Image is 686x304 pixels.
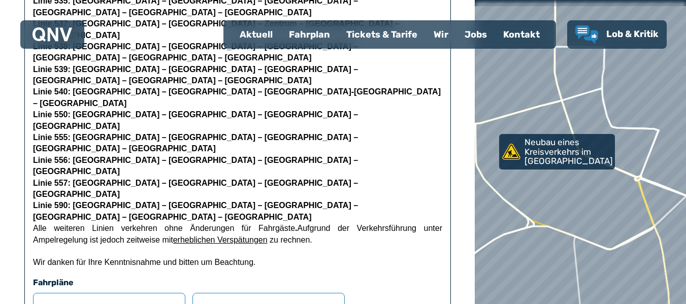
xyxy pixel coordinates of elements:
[606,28,659,40] span: Lob & Kritik
[426,21,456,48] a: Wir
[33,156,358,176] span: Linie 556: [GEOGRAPHIC_DATA] – [GEOGRAPHIC_DATA] – [GEOGRAPHIC_DATA] – [GEOGRAPHIC_DATA]
[495,21,548,48] a: Kontakt
[33,277,442,289] h4: Fahrpläne
[33,133,358,153] span: Linie 555: [GEOGRAPHIC_DATA] – [GEOGRAPHIC_DATA] – [GEOGRAPHIC_DATA] – [GEOGRAPHIC_DATA] – [GEOGR...
[33,179,358,198] span: Linie 557: [GEOGRAPHIC_DATA] – [GEOGRAPHIC_DATA] – [GEOGRAPHIC_DATA] – [GEOGRAPHIC_DATA]
[126,235,268,244] span: zeitweise mit
[32,27,72,42] img: QNV Logo
[33,224,442,244] span: Alle weiteren Linien verkehren Aufgrund der jedoch zu rechnen.
[281,21,338,48] a: Fahrplan
[525,138,613,166] p: Neubau eines Kreisverkehrs im [GEOGRAPHIC_DATA]
[33,110,358,130] span: Linie 550: [GEOGRAPHIC_DATA] – [GEOGRAPHIC_DATA] – [GEOGRAPHIC_DATA] – [GEOGRAPHIC_DATA]
[338,21,426,48] a: Tickets & Tarife
[295,224,297,232] strong: .
[33,258,255,266] span: Wir danken für Ihre Kenntnisnahme und bitten um Beachtung.
[456,21,495,48] a: Jobs
[165,224,295,232] span: ohne Änderungen für Fahrgäste
[33,224,442,244] span: Verkehrsführung unter Ampelregelung ist
[33,87,441,107] span: Linie 540: [GEOGRAPHIC_DATA] – [GEOGRAPHIC_DATA] – [GEOGRAPHIC_DATA]-[GEOGRAPHIC_DATA] – [GEOGRAP...
[33,201,358,221] span: Linie 590: [GEOGRAPHIC_DATA] – [GEOGRAPHIC_DATA] – [GEOGRAPHIC_DATA] – [GEOGRAPHIC_DATA] – [GEOGR...
[33,42,358,85] span: Linie 538: [GEOGRAPHIC_DATA] – [GEOGRAPHIC_DATA] – [GEOGRAPHIC_DATA] – [GEOGRAPHIC_DATA] – [GEOGR...
[232,21,281,48] a: Aktuell
[173,235,268,244] u: erheblichen Verspätungen
[575,25,659,44] a: Lob & Kritik
[33,19,400,39] span: Linie 537: [GEOGRAPHIC_DATA] – [GEOGRAPHIC_DATA] – Zentrum – [GEOGRAPHIC_DATA] – [GEOGRAPHIC_DATA]
[32,24,72,45] a: QNV Logo
[499,134,615,170] a: Neubau eines Kreisverkehrs im [GEOGRAPHIC_DATA]
[499,134,611,170] div: Neubau eines Kreisverkehrs im [GEOGRAPHIC_DATA]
